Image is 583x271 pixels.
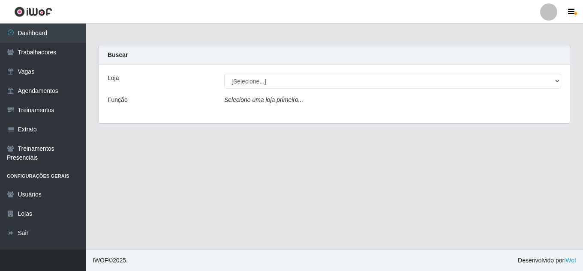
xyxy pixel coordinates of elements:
span: IWOF [93,257,108,264]
strong: Buscar [108,51,128,58]
a: iWof [564,257,576,264]
img: CoreUI Logo [14,6,52,17]
span: © 2025 . [93,256,128,265]
i: Selecione uma loja primeiro... [224,96,303,103]
label: Função [108,95,128,104]
span: Desenvolvido por [518,256,576,265]
label: Loja [108,74,119,83]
